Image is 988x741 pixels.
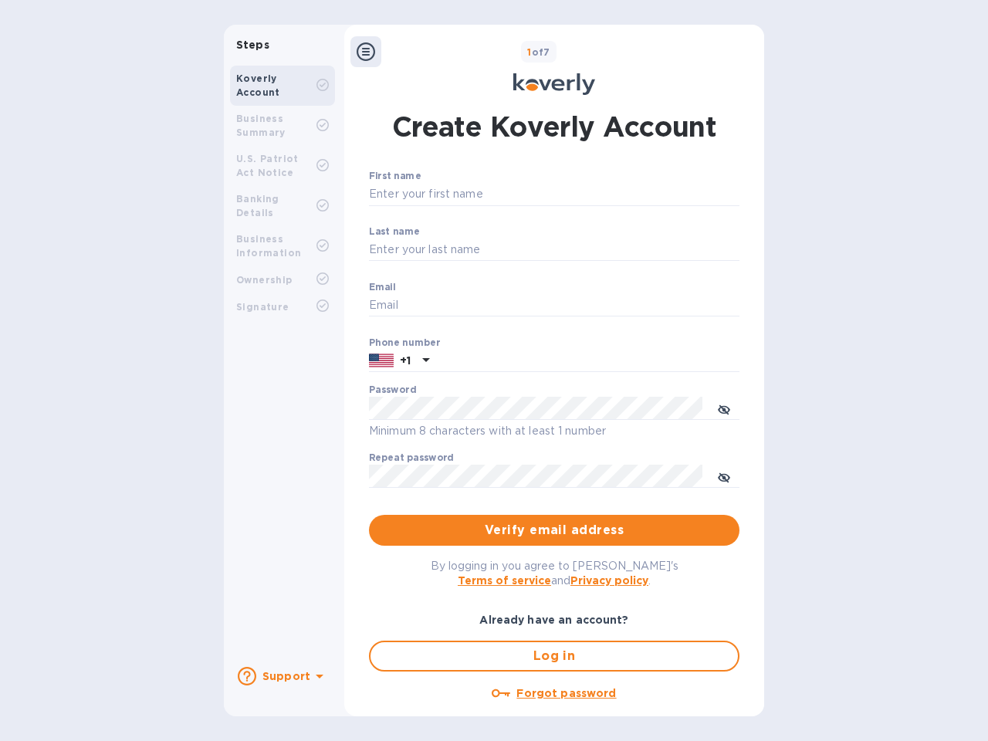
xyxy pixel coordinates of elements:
[262,670,310,682] b: Support
[369,183,739,206] input: Enter your first name
[369,422,739,440] p: Minimum 8 characters with at least 1 number
[369,283,396,292] label: Email
[369,454,454,463] label: Repeat password
[236,301,289,313] b: Signature
[527,46,531,58] span: 1
[570,574,648,587] a: Privacy policy
[431,560,678,587] span: By logging in you agree to [PERSON_NAME]'s and .
[236,39,269,51] b: Steps
[236,193,279,218] b: Banking Details
[369,641,739,672] button: Log in
[369,386,416,395] label: Password
[383,647,726,665] span: Log in
[369,239,739,262] input: Enter your last name
[236,233,301,259] b: Business Information
[392,107,717,146] h1: Create Koverly Account
[369,352,394,369] img: US
[479,614,628,626] b: Already have an account?
[381,521,727,540] span: Verify email address
[400,353,411,368] p: +1
[709,393,739,424] button: toggle password visibility
[369,227,420,236] label: Last name
[236,274,293,286] b: Ownership
[458,574,551,587] a: Terms of service
[369,338,440,347] label: Phone number
[369,294,739,317] input: Email
[236,153,299,178] b: U.S. Patriot Act Notice
[527,46,550,58] b: of 7
[369,515,739,546] button: Verify email address
[516,687,616,699] u: Forgot password
[709,461,739,492] button: toggle password visibility
[369,172,421,181] label: First name
[236,113,286,138] b: Business Summary
[236,73,280,98] b: Koverly Account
